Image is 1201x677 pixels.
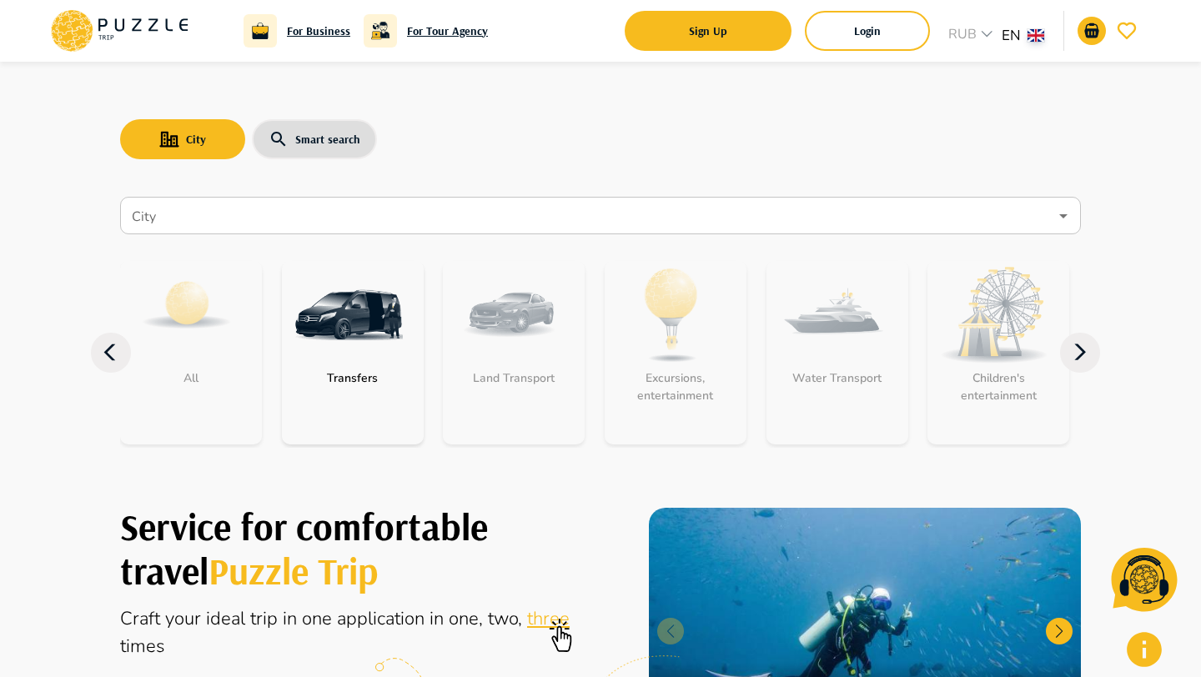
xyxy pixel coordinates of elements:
[120,119,245,159] button: search-with-city
[1113,17,1141,45] button: go-to-wishlist-submit-button
[443,261,585,444] div: category-landing_transport
[1078,17,1106,45] button: go-to-basket-submit-button
[337,606,430,631] span: application
[252,119,377,159] button: search-with-elastic-search
[805,11,930,51] button: login
[488,606,527,631] span: two,
[302,606,337,631] span: one
[625,11,791,51] button: signup
[282,261,424,444] div: category-get_transfer
[1028,29,1044,42] img: lang
[120,261,262,444] div: category-all
[206,606,250,631] span: ideal
[1052,204,1075,228] button: Open
[527,606,570,631] span: three
[605,261,746,444] div: category-activity
[120,606,165,631] span: Craft
[1002,25,1021,47] p: EN
[209,547,379,594] span: Puzzle Trip
[449,606,488,631] span: one,
[120,504,611,592] h1: Create your perfect trip with Puzzle Trip.
[165,606,206,631] span: your
[407,22,488,40] a: For Tour Agency
[430,606,449,631] span: in
[943,24,1002,48] div: RUB
[120,634,165,659] span: times
[250,606,283,631] span: trip
[927,261,1069,444] div: category-children_activity
[766,261,908,444] div: category-water_transport
[120,605,611,660] div: Online aggregator of travel services to travel around the world.
[287,22,350,40] a: For Business
[283,606,302,631] span: in
[319,369,386,387] p: Transfers
[294,261,403,369] img: GetTransfer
